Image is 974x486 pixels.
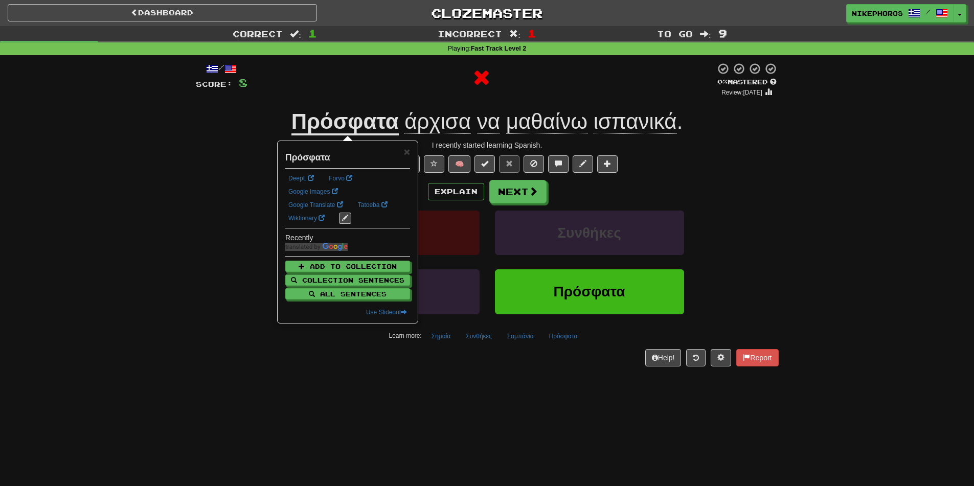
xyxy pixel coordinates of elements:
div: I recently started learning Spanish. [196,140,779,150]
button: Συνθήκες [460,329,497,344]
span: μαθαίνω [506,109,587,134]
span: To go [657,29,693,39]
button: Add to collection (alt+a) [597,155,618,173]
button: Συνθήκες [495,211,684,255]
button: Edit sentence (alt+d) [573,155,593,173]
span: 1 [528,27,536,39]
button: Round history (alt+y) [686,349,706,366]
span: Nikephoros [852,9,903,18]
small: Learn more: [389,332,422,339]
span: να [477,109,500,134]
small: Review: [DATE] [721,89,762,96]
a: DeepL [285,173,317,184]
span: Correct [233,29,283,39]
button: Report [736,349,778,366]
button: Use Slideout [363,307,410,318]
button: Set this sentence to 100% Mastered (alt+m) [474,155,495,173]
div: Mastered [715,78,779,87]
a: Clozemaster [332,4,642,22]
span: άρχισα [404,109,471,134]
span: 0 % [717,78,728,86]
span: Incorrect [438,29,502,39]
div: Recently [285,233,410,243]
button: Collection Sentences [285,274,410,286]
a: Wiktionary [285,213,328,224]
span: Συνθήκες [557,225,621,241]
a: Google Translate [285,199,346,211]
button: 🧠 [448,155,470,173]
strong: Πρόσφατα [285,152,330,163]
button: Ignore sentence (alt+i) [524,155,544,173]
span: 1 [308,27,317,39]
button: Add to Collection [285,261,410,272]
span: × [404,146,410,157]
button: Explain [428,183,484,200]
button: Πρόσφατα [495,269,684,314]
span: 9 [718,27,727,39]
button: edit links [339,213,351,224]
span: : [700,30,711,38]
span: / [925,8,931,15]
img: Color short [285,243,348,251]
a: Google Images [285,186,341,197]
span: . [399,109,683,134]
button: All Sentences [285,288,410,299]
strong: Fast Track Level 2 [471,45,527,52]
a: Dashboard [8,4,317,21]
a: Tatoeba [355,199,391,211]
span: ισπανικά [594,109,677,134]
a: Nikephoros / [846,4,954,22]
button: Πρόσφατα [543,329,583,344]
span: Score: [196,80,233,88]
span: Πρόσφατα [554,284,625,299]
span: : [290,30,301,38]
button: Σημαία [426,329,457,344]
button: Help! [645,349,682,366]
button: Reset to 0% Mastered (alt+r) [499,155,519,173]
button: Discuss sentence (alt+u) [548,155,569,173]
div: / [196,62,247,75]
button: Σαμπάνια [502,329,539,344]
span: 8 [239,76,247,89]
button: Favorite sentence (alt+f) [424,155,444,173]
a: Forvo [326,173,355,184]
button: Next [489,180,547,203]
u: Πρόσφατα [291,109,399,135]
span: : [509,30,520,38]
button: Close [404,146,410,157]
